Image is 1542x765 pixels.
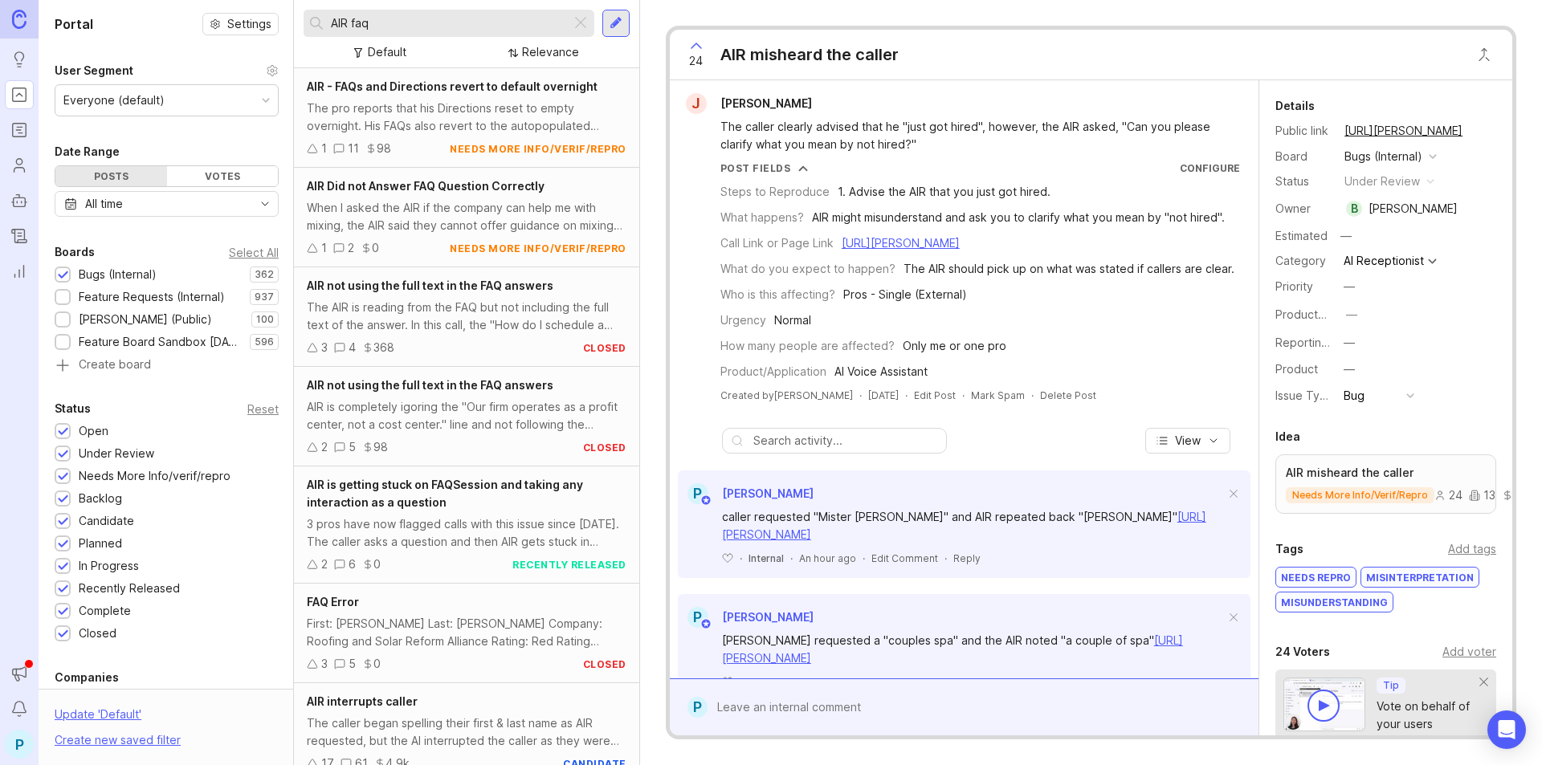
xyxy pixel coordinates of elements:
[1341,304,1362,325] button: ProductboardID
[79,625,116,642] div: Closed
[1286,465,1486,481] p: AIR misheard the caller
[202,13,279,35] button: Settings
[962,389,965,402] div: ·
[1275,173,1332,190] div: Status
[252,197,278,210] svg: toggle icon
[843,286,967,303] div: Pros - Single (External)
[583,341,626,355] div: closed
[1336,226,1356,246] div: —
[450,242,626,255] div: needs more info/verif/repro
[79,535,122,552] div: Planned
[349,555,356,573] div: 6
[720,96,812,110] span: [PERSON_NAME]
[1344,255,1424,267] div: AI Receptionist
[12,10,27,28] img: Canny Home
[5,222,34,250] a: Changelog
[1275,362,1318,376] label: Product
[863,551,865,565] div: ·
[227,16,271,32] span: Settings
[1275,148,1332,165] div: Board
[79,288,225,306] div: Feature Requests (Internal)
[5,730,34,759] button: P
[720,260,895,278] div: What do you expect to happen?
[720,363,826,380] div: Product/Application
[687,607,708,628] div: P
[294,367,639,466] a: AIR not using the full text in the FAQ answersAIR is completely igoring the "Our firm operates as...
[862,675,864,689] div: ·
[55,242,95,262] div: Boards
[368,43,406,61] div: Default
[372,239,379,257] div: 0
[321,239,327,257] div: 1
[944,675,946,689] div: ·
[1346,306,1357,323] div: —
[79,467,230,485] div: Needs More Info/verif/repro
[294,168,639,267] a: AIR Did not Answer FAQ Question CorrectlyWhen I asked the AIR if the company can help me with mix...
[799,675,855,689] span: 2 hours ago
[348,239,354,257] div: 2
[55,166,167,186] div: Posts
[1275,427,1300,446] div: Idea
[294,267,639,367] a: AIR not using the full text in the FAQ answersThe AIR is reading from the FAQ but not including t...
[307,100,626,135] div: The pro reports that his Directions reset to empty overnight. His FAQs also revert to the autopop...
[799,551,856,565] span: An hour ago
[859,389,862,402] div: ·
[55,399,91,418] div: Status
[294,466,639,584] a: AIR is getting stuck on FAQSession and taking any interaction as a question3 pros have now flagge...
[1276,568,1356,587] div: NEEDS REPRO
[1344,360,1355,378] div: —
[1377,698,1480,733] div: Vote on behalf of your users
[583,657,626,671] div: closed
[676,93,825,114] a: J[PERSON_NAME]
[5,45,34,74] a: Ideas
[321,438,328,456] div: 2
[1292,489,1428,502] p: needs more info/verif/repro
[307,595,359,608] span: FAQ Error
[1448,540,1496,558] div: Add tags
[953,675,980,689] div: Reply
[321,655,328,673] div: 3
[294,584,639,683] a: FAQ ErrorFirst: [PERSON_NAME] Last: [PERSON_NAME] Company: Roofing and Solar Reform Alliance Rati...
[1275,642,1330,661] div: 24 Voters
[720,43,899,66] div: AIR misheard the caller
[1344,387,1365,405] div: Bug
[307,299,626,334] div: The AIR is reading from the FAQ but not including the full text of the answer. In this call, the ...
[5,257,34,286] a: Reporting
[722,610,814,624] span: [PERSON_NAME]
[79,557,139,575] div: In Progress
[1275,307,1360,321] label: ProductboardID
[720,118,1226,153] div: The caller clearly advised that he "just got hired", however, the AIR asked, "Can you please clar...
[700,618,712,630] img: member badge
[1275,122,1332,140] div: Public link
[349,339,356,356] div: 4
[63,92,165,109] div: Everyone (default)
[1434,490,1462,501] div: 24
[1275,279,1313,293] label: Priority
[331,14,565,32] input: Search...
[255,291,274,303] p: 937
[79,512,134,530] div: Candidate
[687,483,708,504] div: P
[790,551,793,565] div: ·
[512,558,626,572] div: recently released
[167,166,279,186] div: Votes
[1502,490,1540,501] div: 6.6k
[373,655,381,673] div: 0
[722,632,1225,667] div: [PERSON_NAME] requested a "couples spa" and the AIR noted "a couple of spa"
[1344,148,1422,165] div: Bugs (Internal)
[307,714,626,750] div: The caller began spelling their first & last name as AIR requested, but the AI interrupted the ca...
[1344,173,1420,190] div: under review
[1468,39,1500,71] button: Close button
[1442,643,1496,661] div: Add voter
[914,389,956,402] div: Edit Post
[868,389,899,402] a: [DATE]
[812,209,1225,226] div: AIR might misunderstand and ask you to clarify what you mean by "not hired".
[307,179,545,193] span: AIR Did not Answer FAQ Question Correctly
[307,398,626,433] div: AIR is completely igoring the "Our firm operates as a profit center, not a cost center." line and...
[349,655,356,673] div: 5
[905,389,908,402] div: ·
[1361,568,1479,587] div: misinterpretation
[5,659,34,688] button: Announcements
[55,706,141,731] div: Update ' Default '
